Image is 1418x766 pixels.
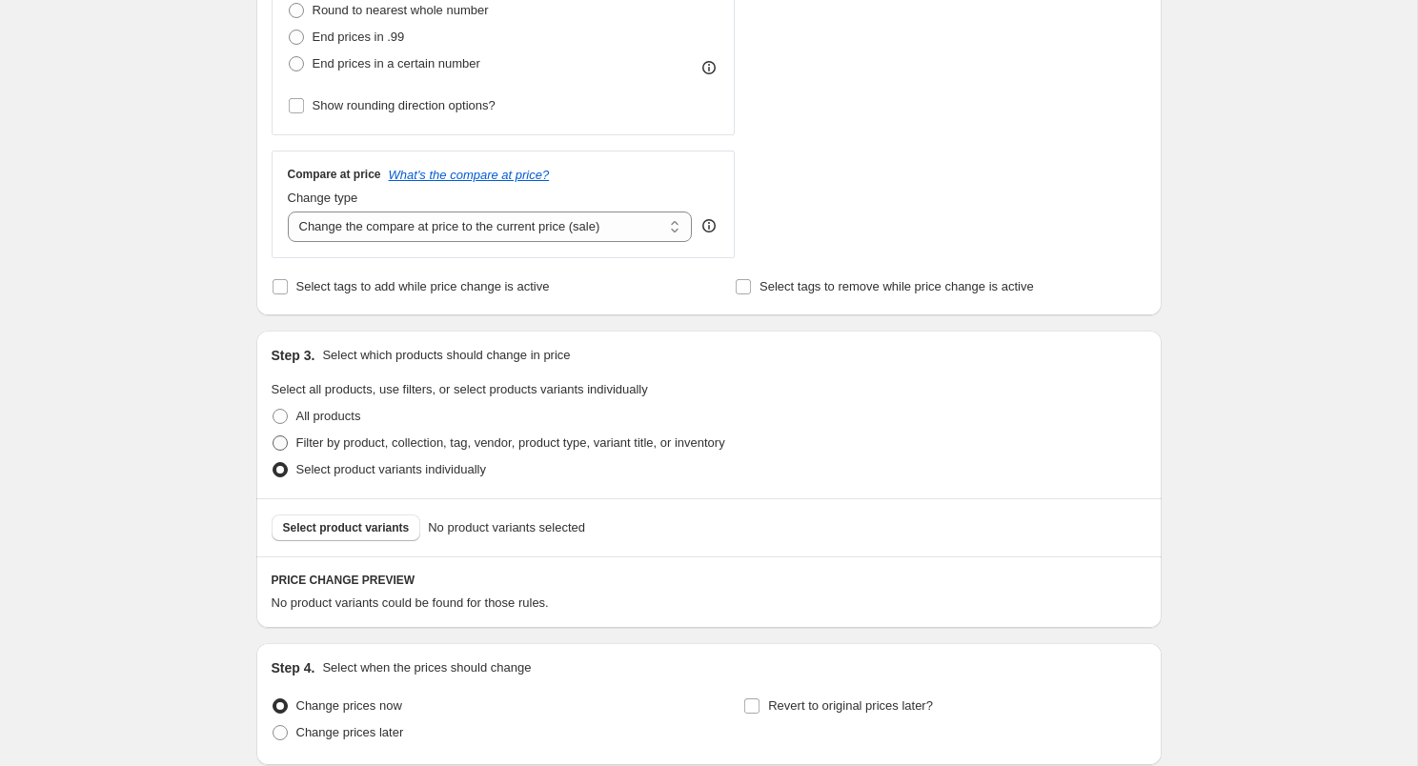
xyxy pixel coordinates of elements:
[272,595,549,610] span: No product variants could be found for those rules.
[272,346,315,365] h2: Step 3.
[322,658,531,677] p: Select when the prices should change
[296,409,361,423] span: All products
[296,725,404,739] span: Change prices later
[760,279,1034,293] span: Select tags to remove while price change is active
[313,30,405,44] span: End prices in .99
[272,573,1146,588] h6: PRICE CHANGE PREVIEW
[322,346,570,365] p: Select which products should change in price
[296,435,725,450] span: Filter by product, collection, tag, vendor, product type, variant title, or inventory
[768,698,933,713] span: Revert to original prices later?
[313,98,496,112] span: Show rounding direction options?
[288,191,358,205] span: Change type
[296,698,402,713] span: Change prices now
[313,3,489,17] span: Round to nearest whole number
[272,514,421,541] button: Select product variants
[288,167,381,182] h3: Compare at price
[283,520,410,535] span: Select product variants
[313,56,480,71] span: End prices in a certain number
[389,168,550,182] button: What's the compare at price?
[699,216,719,235] div: help
[428,518,585,537] span: No product variants selected
[272,658,315,677] h2: Step 4.
[272,382,648,396] span: Select all products, use filters, or select products variants individually
[296,279,550,293] span: Select tags to add while price change is active
[296,462,486,476] span: Select product variants individually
